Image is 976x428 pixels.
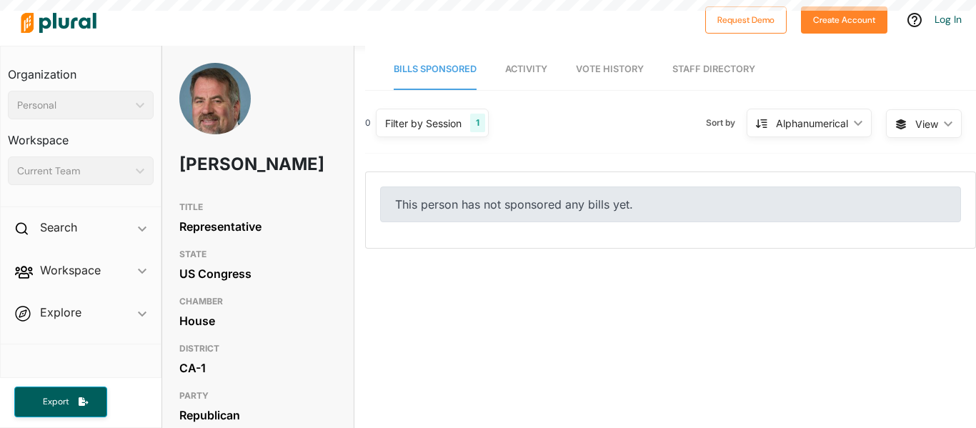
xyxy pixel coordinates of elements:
[179,387,337,404] h3: PARTY
[380,186,961,222] div: This person has not sponsored any bills yet.
[706,116,747,129] span: Sort by
[505,64,547,74] span: Activity
[801,6,887,34] button: Create Account
[179,263,337,284] div: US Congress
[385,116,462,131] div: Filter by Session
[672,49,755,90] a: Staff Directory
[179,216,337,237] div: Representative
[179,404,337,426] div: Republican
[17,164,130,179] div: Current Team
[179,357,337,379] div: CA-1
[705,6,787,34] button: Request Demo
[179,340,337,357] h3: DISTRICT
[505,49,547,90] a: Activity
[179,143,274,186] h1: [PERSON_NAME]
[17,98,130,113] div: Personal
[915,116,938,131] span: View
[179,199,337,216] h3: TITLE
[179,246,337,263] h3: STATE
[576,49,644,90] a: Vote History
[576,64,644,74] span: Vote History
[935,13,962,26] a: Log In
[33,396,79,408] span: Export
[394,49,477,90] a: Bills Sponsored
[705,11,787,26] a: Request Demo
[179,63,251,150] img: Headshot of Doug LaMalfa
[40,219,77,235] h2: Search
[8,54,154,85] h3: Organization
[365,116,371,129] div: 0
[179,310,337,332] div: House
[14,387,107,417] button: Export
[179,293,337,310] h3: CHAMBER
[801,11,887,26] a: Create Account
[776,116,848,131] div: Alphanumerical
[8,119,154,151] h3: Workspace
[470,114,485,132] div: 1
[394,64,477,74] span: Bills Sponsored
